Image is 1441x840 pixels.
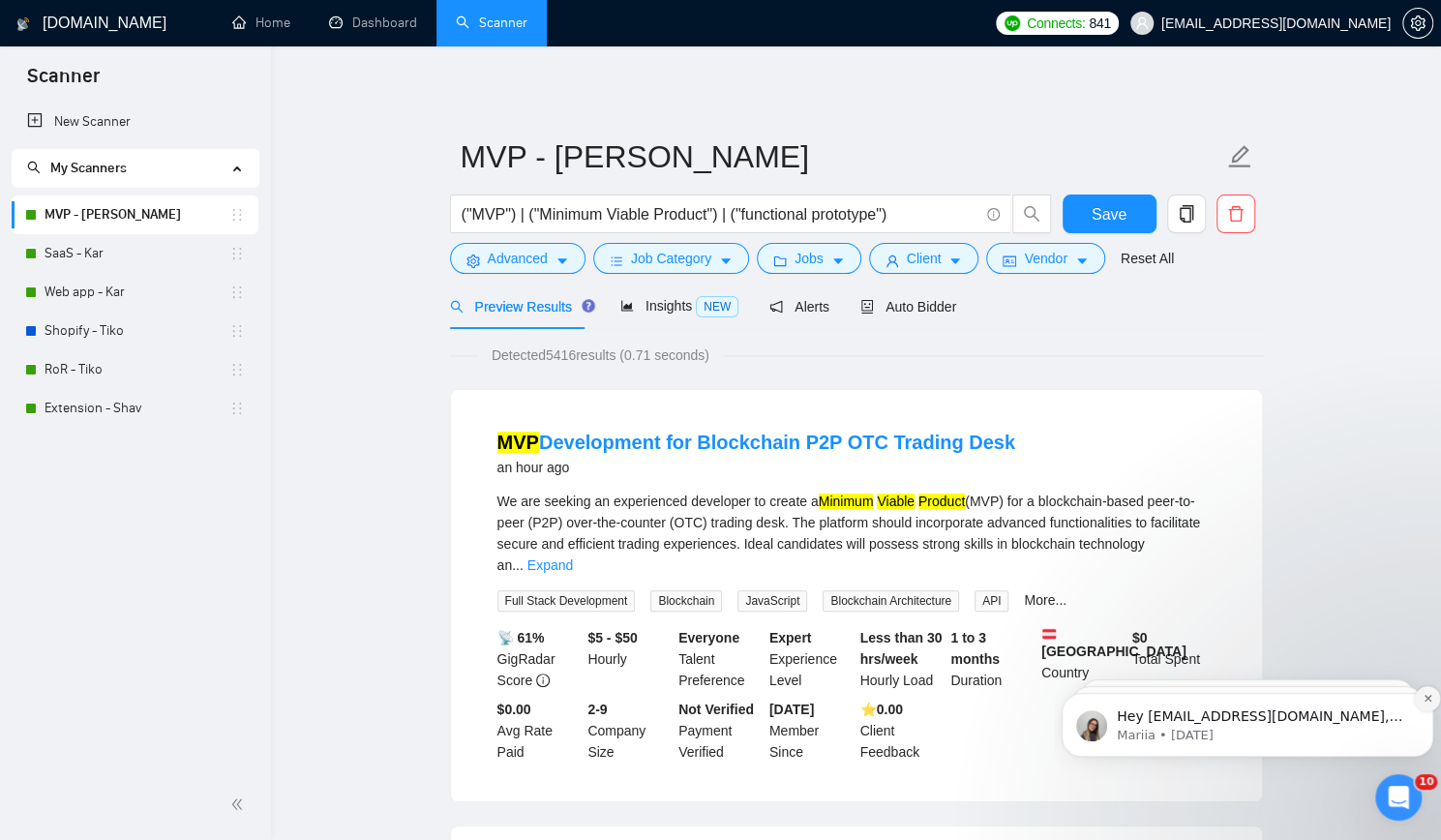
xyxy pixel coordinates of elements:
div: Duration [946,627,1037,691]
div: Country [1037,627,1128,691]
b: 1 to 3 months [950,630,1000,667]
iframe: Intercom notifications message [1054,652,1441,788]
button: settingAdvancedcaret-down [450,243,585,274]
span: double-left [230,795,250,814]
a: Reset All [1121,248,1174,269]
li: Shopify - Tiko [12,312,258,350]
button: setting [1402,8,1433,39]
span: My Scanners [27,160,127,176]
li: MVP - Kar [12,195,258,234]
span: holder [229,401,245,416]
img: upwork-logo.png [1005,15,1020,31]
span: Vendor [1024,248,1066,269]
span: Blockchain [650,590,722,612]
b: [DATE] [769,702,814,717]
span: user [886,254,899,268]
span: search [450,300,464,314]
span: Job Category [631,248,711,269]
b: Expert [769,630,812,645]
a: Expand [527,557,573,573]
span: Auto Bidder [860,299,956,315]
span: user [1135,16,1149,30]
span: holder [229,362,245,377]
span: Insights [620,298,738,314]
span: caret-down [1075,254,1089,268]
span: Advanced [488,248,548,269]
div: We are seeking an experienced developer to create a (MVP) for a blockchain-based peer-to-peer (P2... [497,491,1216,576]
span: folder [773,254,787,268]
li: RoR - Tiko [12,350,258,389]
span: copy [1168,205,1205,223]
span: info-circle [987,208,1000,221]
span: edit [1227,144,1252,169]
div: Tooltip anchor [580,297,597,315]
b: $5 - $50 [587,630,637,645]
span: Preview Results [450,299,589,315]
span: Scanner [12,62,115,103]
a: dashboardDashboard [329,15,417,31]
b: $ 0 [1132,630,1148,645]
a: Shopify - Tiko [45,312,229,350]
b: 📡 61% [497,630,545,645]
span: 841 [1089,13,1110,34]
span: API [975,590,1008,612]
mark: Viable [877,494,915,509]
span: robot [860,300,874,314]
li: New Scanner [12,103,258,141]
span: ... [512,557,524,573]
b: Not Verified [678,702,754,717]
span: Save [1092,202,1126,226]
span: Client [907,248,942,269]
span: search [27,161,41,174]
span: holder [229,207,245,223]
b: [GEOGRAPHIC_DATA] [1041,627,1186,659]
span: caret-down [719,254,733,268]
span: caret-down [555,254,569,268]
a: setting [1402,15,1433,31]
span: setting [466,254,480,268]
span: Alerts [769,299,829,315]
button: copy [1167,195,1206,233]
div: Payment Verified [675,699,766,763]
button: search [1012,195,1051,233]
div: Hourly Load [856,627,947,691]
span: holder [229,246,245,261]
span: Full Stack Development [497,590,636,612]
span: delete [1217,205,1254,223]
button: barsJob Categorycaret-down [593,243,749,274]
div: Company Size [584,699,675,763]
span: NEW [696,296,738,317]
a: RoR - Tiko [45,350,229,389]
div: Client Feedback [856,699,947,763]
div: Experience Level [766,627,856,691]
span: notification [769,300,783,314]
span: caret-down [948,254,962,268]
input: Scanner name... [461,133,1223,181]
div: Talent Preference [675,627,766,691]
a: MVPDevelopment for Blockchain P2P OTC Trading Desk [497,432,1015,453]
div: Total Spent [1128,627,1219,691]
li: Web app - Kar [12,273,258,312]
img: logo [16,9,30,40]
img: 🇦🇹 [1042,627,1056,641]
span: idcard [1003,254,1016,268]
span: Blockchain Architecture [823,590,959,612]
b: 2-9 [587,702,607,717]
b: $0.00 [497,702,531,717]
div: an hour ago [497,456,1015,479]
a: SaaS - Kar [45,234,229,273]
span: bars [610,254,623,268]
div: Hourly [584,627,675,691]
span: info-circle [536,674,550,687]
span: holder [229,323,245,339]
mark: Minimum [819,494,874,509]
span: 10 [1415,774,1437,790]
a: searchScanner [456,15,527,31]
span: caret-down [831,254,845,268]
b: ⭐️ 0.00 [860,702,903,717]
a: MVP - [PERSON_NAME] [45,195,229,234]
li: SaaS - Kar [12,234,258,273]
